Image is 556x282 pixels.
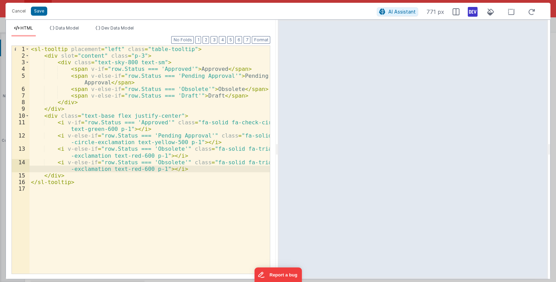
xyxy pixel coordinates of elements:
[12,106,30,112] div: 9
[210,36,217,44] button: 3
[12,52,30,59] div: 2
[12,172,30,179] div: 15
[20,25,33,31] span: HTML
[12,86,30,92] div: 6
[56,25,79,31] span: Data Model
[12,46,30,52] div: 1
[227,36,234,44] button: 5
[12,92,30,99] div: 7
[12,113,30,119] div: 10
[426,8,444,16] span: 771 px
[171,36,194,44] button: No Folds
[12,185,30,192] div: 17
[254,267,302,282] iframe: Marker.io feedback button
[101,25,134,31] span: Dev Data Model
[195,36,201,44] button: 1
[252,36,270,44] button: Format
[12,132,30,146] div: 12
[12,159,30,172] div: 14
[219,36,226,44] button: 4
[12,59,30,66] div: 3
[12,119,30,132] div: 11
[388,9,416,15] span: AI Assistant
[12,66,30,72] div: 4
[202,36,209,44] button: 2
[12,73,30,86] div: 5
[243,36,250,44] button: 7
[31,7,47,16] button: Save
[12,99,30,106] div: 8
[8,6,29,16] button: Cancel
[235,36,242,44] button: 6
[12,146,30,159] div: 13
[377,7,418,16] button: AI Assistant
[12,179,30,185] div: 16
